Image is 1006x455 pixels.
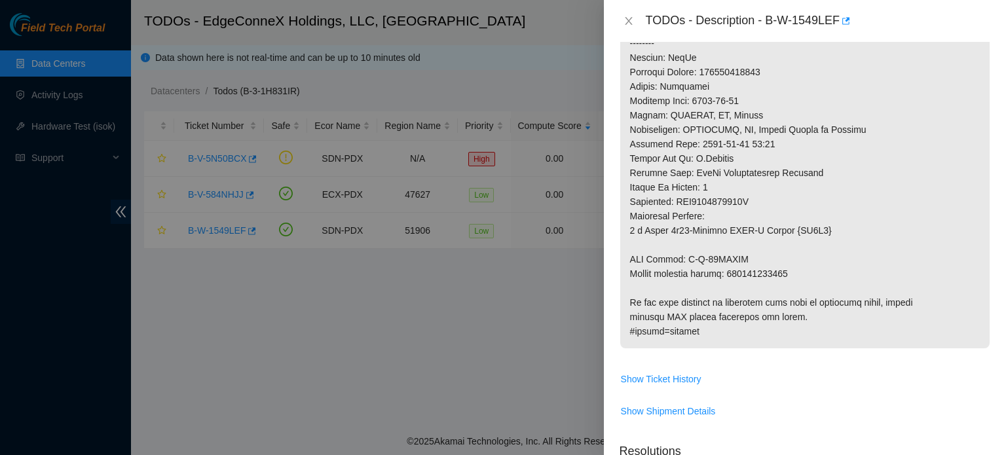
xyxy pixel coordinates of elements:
[624,16,634,26] span: close
[620,401,717,422] button: Show Shipment Details
[620,369,702,390] button: Show Ticket History
[620,15,638,27] button: Close
[646,10,990,31] div: TODOs - Description - B-W-1549LEF
[621,372,701,386] span: Show Ticket History
[621,404,716,418] span: Show Shipment Details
